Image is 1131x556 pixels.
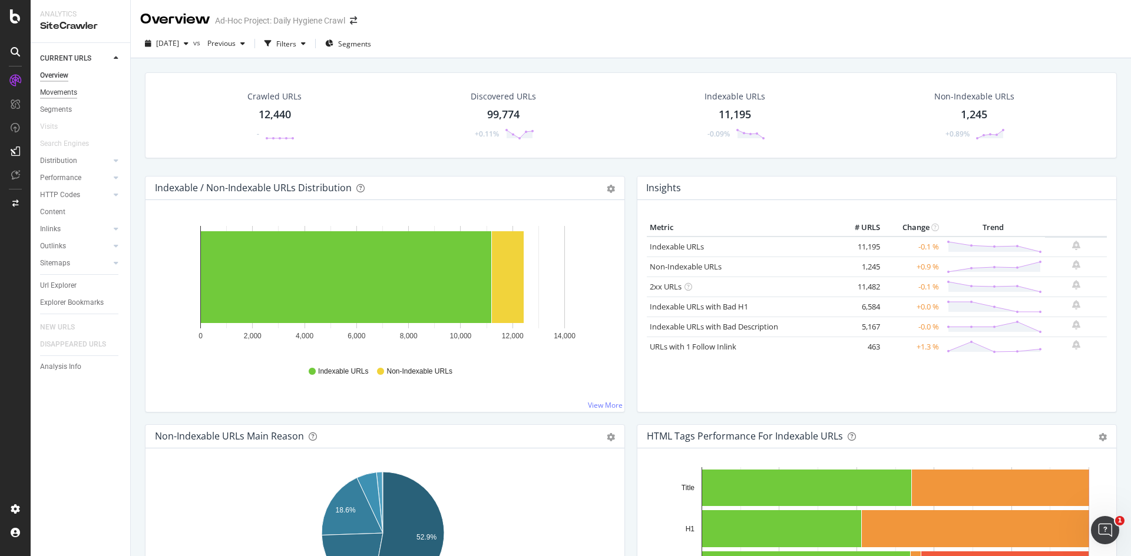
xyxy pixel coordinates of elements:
td: +0.9 % [883,257,942,277]
div: CURRENT URLS [40,52,91,65]
div: HTML Tags Performance for Indexable URLs [647,430,843,442]
div: Content [40,206,65,218]
div: Performance [40,172,81,184]
div: Indexable URLs [705,91,765,102]
a: Visits [40,121,70,133]
td: -0.1 % [883,277,942,297]
text: 0 [199,332,203,340]
text: 52.9% [416,533,436,541]
span: 2025 Oct. 8th [156,38,179,48]
div: gear [1099,433,1107,441]
div: 99,774 [487,107,520,122]
div: - [257,129,259,139]
a: Indexable URLs [650,241,704,252]
a: Performance [40,172,110,184]
td: 11,195 [836,237,883,257]
a: DISAPPEARED URLS [40,338,118,351]
text: 4,000 [296,332,313,340]
span: Segments [338,39,371,49]
div: gear [607,433,615,441]
div: Sitemaps [40,257,70,269]
td: 463 [836,337,883,357]
a: View More [588,400,623,410]
text: 6,000 [348,332,365,340]
iframe: Intercom live chat [1091,516,1119,544]
div: Movements [40,86,77,99]
td: -0.0 % [883,317,942,337]
div: Non-Indexable URLs Main Reason [155,430,304,442]
span: Indexable URLs [318,367,368,377]
a: NEW URLS [40,321,87,334]
div: bell-plus [1072,241,1080,250]
a: Sitemaps [40,257,110,269]
a: Content [40,206,122,218]
div: bell-plus [1072,280,1080,289]
div: NEW URLS [40,321,75,334]
a: Indexable URLs with Bad Description [650,321,778,332]
div: bell-plus [1072,320,1080,329]
text: Title [682,484,695,492]
div: bell-plus [1072,260,1080,269]
div: Non-Indexable URLs [934,91,1014,102]
div: Search Engines [40,138,89,150]
a: Url Explorer [40,279,122,292]
div: Crawled URLs [247,91,302,102]
th: Trend [942,219,1045,237]
div: 11,195 [719,107,751,122]
span: Previous [203,38,236,48]
text: 12,000 [502,332,524,340]
td: 1,245 [836,257,883,277]
div: bell-plus [1072,300,1080,309]
div: DISAPPEARED URLS [40,338,106,351]
div: Filters [276,39,296,49]
td: 5,167 [836,317,883,337]
div: Inlinks [40,223,61,235]
td: +0.0 % [883,297,942,317]
th: Change [883,219,942,237]
div: 1,245 [961,107,987,122]
text: 10,000 [450,332,472,340]
div: Distribution [40,155,77,167]
td: +1.3 % [883,337,942,357]
td: 6,584 [836,297,883,317]
div: gear [607,185,615,193]
a: 2xx URLs [650,281,682,292]
div: Explorer Bookmarks [40,297,104,309]
div: Overview [140,9,210,29]
span: vs [193,38,203,48]
text: H1 [686,525,695,533]
div: Indexable / Non-Indexable URLs Distribution [155,182,352,194]
a: Inlinks [40,223,110,235]
div: -0.09% [707,129,730,139]
div: +0.11% [475,129,499,139]
div: Analysis Info [40,361,81,373]
div: Discovered URLs [471,91,536,102]
text: 8,000 [400,332,418,340]
div: Visits [40,121,58,133]
a: Search Engines [40,138,101,150]
div: SiteCrawler [40,19,121,33]
div: Ad-Hoc Project: Daily Hygiene Crawl [215,15,345,26]
text: 18.6% [336,506,356,514]
a: Overview [40,69,122,82]
div: Overview [40,69,68,82]
td: -0.1 % [883,237,942,257]
div: bell-plus [1072,340,1080,349]
a: Indexable URLs with Bad H1 [650,301,748,312]
button: [DATE] [140,34,193,53]
a: Segments [40,104,122,116]
button: Previous [203,34,250,53]
div: Analytics [40,9,121,19]
a: Outlinks [40,240,110,252]
span: Non-Indexable URLs [386,367,452,377]
a: Non-Indexable URLs [650,261,722,272]
div: Outlinks [40,240,66,252]
a: URLs with 1 Follow Inlink [650,341,736,352]
text: 2,000 [244,332,262,340]
svg: A chart. [155,219,611,355]
div: Segments [40,104,72,116]
h4: Insights [646,180,681,196]
a: HTTP Codes [40,189,110,201]
a: Analysis Info [40,361,122,373]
